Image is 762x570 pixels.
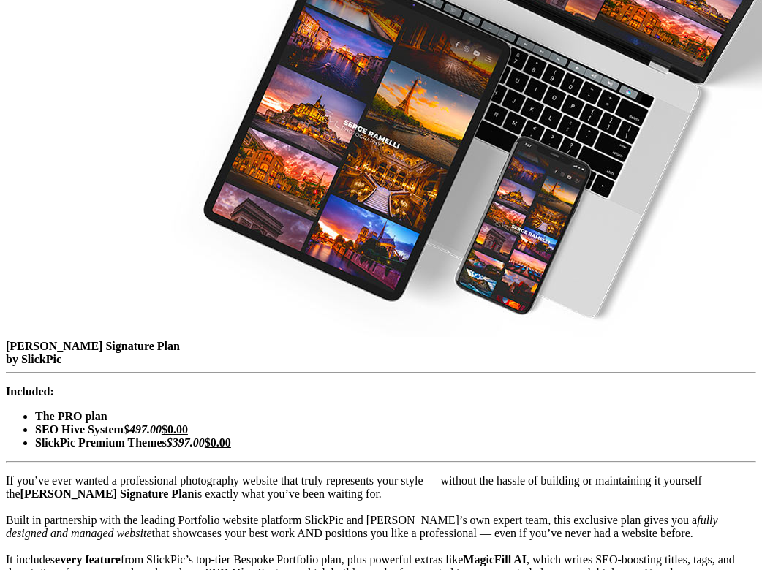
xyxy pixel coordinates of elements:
b: SlickPic Premium Themes [35,436,167,449]
b: [PERSON_NAME] Signature Plan [20,487,195,500]
b: by SlickPic [6,353,61,365]
i: $397.00 [167,436,205,449]
b: [PERSON_NAME] Signature Plan [6,340,180,352]
u: $0.00 [162,423,188,436]
b: MagicFill AI [463,553,527,566]
b: every feature [55,553,121,566]
b: SEO Hive System [35,423,124,436]
i: $497.00 [124,423,162,436]
u: $0.00 [205,436,231,449]
i: fully designed and managed website [6,514,718,539]
b: The PRO plan [35,410,107,422]
b: Included: [6,385,54,398]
